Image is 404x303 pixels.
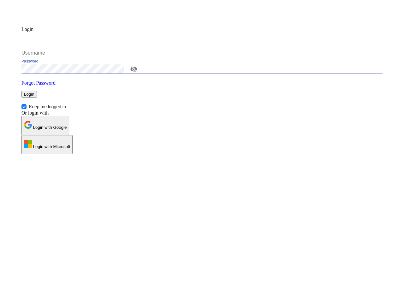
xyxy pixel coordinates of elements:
[126,62,141,77] button: toggle password visibility
[21,91,37,98] button: Login
[27,103,68,110] span: Keep me logged in
[21,135,73,154] button: Microsoft Logo Login with Microsoft
[24,140,32,148] img: Microsoft Logo
[21,27,383,32] p: Login
[21,60,39,63] label: Password
[21,80,383,86] p: Forgot Password
[21,75,383,91] a: Forgot Password
[21,110,49,116] span: Or login with
[24,121,32,129] img: Google Logo
[24,92,34,97] span: Login
[24,121,67,130] p: Login with Google
[21,116,69,135] button: Google Logo Login with Google
[24,140,70,149] p: Login with Microsoft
